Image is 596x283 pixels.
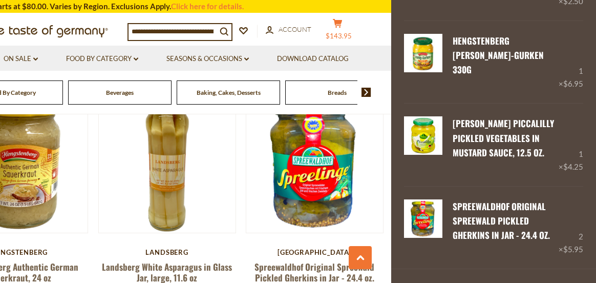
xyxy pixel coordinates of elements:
div: [GEOGRAPHIC_DATA] [246,248,384,256]
span: $6.95 [563,79,583,88]
a: Breads [328,89,347,96]
img: next arrow [361,88,371,97]
div: 1 × [559,34,583,91]
button: $143.95 [322,18,353,44]
img: Spreewaldhof Original Spreewald Pickled Gherkins in Jar - 24.4 oz. [246,96,383,233]
a: Hengstenberg Honig-Gurken [404,34,442,91]
div: 2 × [559,199,583,256]
a: Account [266,24,311,35]
a: Baking, Cakes, Desserts [197,89,261,96]
span: Account [279,25,311,33]
a: Download Catalog [277,53,349,65]
img: Spreewaldhof Original Spreewald Pickled Gherkins in Jar - 24.4 oz. [404,199,442,238]
a: Spreewaldhof Original Spreewald Pickled Gherkins in Jar - 24.4 oz. [453,200,550,242]
a: Click here for details. [171,2,244,11]
img: Kuehne Piccalilly Pickled Vegetables in Mustard Sauce [404,116,442,155]
a: [PERSON_NAME] Piccalilly Pickled Vegetables in Mustard Sauce, 12.5 oz. [453,117,554,159]
a: On Sale [4,53,38,65]
a: Food By Category [66,53,138,65]
img: Hengstenberg Honig-Gurken [404,34,442,72]
a: Hengstenberg [PERSON_NAME]-Gurken 330g [453,34,544,76]
div: 1 × [559,116,583,173]
span: $4.25 [563,162,583,171]
span: $143.95 [326,32,352,40]
span: $5.95 [563,245,583,254]
a: Spreewaldhof Original Spreewald Pickled Gherkins in Jar - 24.4 oz. [404,199,442,256]
img: Landsberg White Asparagus in Glass Jar, large, 11.6 oz [99,96,236,233]
a: Seasons & Occasions [166,53,249,65]
a: Beverages [106,89,134,96]
a: Kuehne Piccalilly Pickled Vegetables in Mustard Sauce [404,116,442,173]
div: Landsberg [98,248,236,256]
